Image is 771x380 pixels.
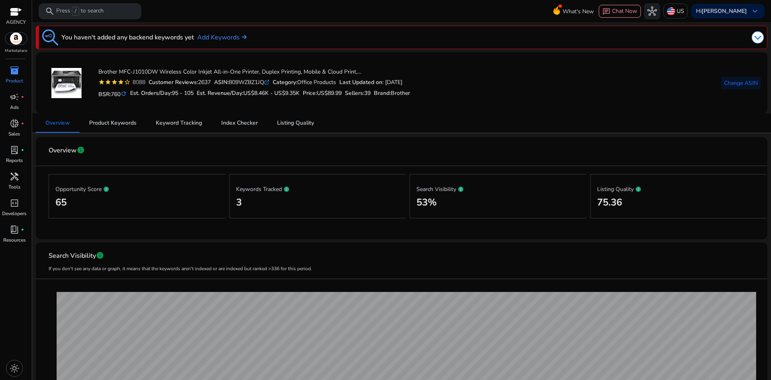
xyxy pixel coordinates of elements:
span: light_mode [10,364,19,373]
mat-icon: star [118,79,124,85]
h4: Brother MFC-J1010DW Wireless Color Inkjet All-in-One Printer, Duplex Printing, Mobile & Cloud Pri... [98,69,410,76]
mat-icon: star [111,79,118,85]
span: Search Visibility [49,249,96,263]
p: Ads [10,104,19,111]
p: Tools [8,183,20,191]
span: keyboard_arrow_down [750,6,760,16]
span: Brand [374,89,390,97]
p: Developers [2,210,27,217]
p: Keywords Tracked [236,184,400,193]
mat-icon: refresh [120,90,127,98]
p: Resources [3,236,26,244]
span: fiber_manual_record [21,148,24,152]
span: fiber_manual_record [21,122,24,125]
span: Listing Quality [277,120,314,126]
span: What's New [563,4,594,18]
p: Search Visibility [416,184,580,193]
img: amazon.svg [5,33,27,45]
span: US$8.46K - US$9.35K [243,89,300,97]
span: fiber_manual_record [21,228,24,231]
h3: You haven't added any backend keywords yet [61,33,194,42]
h5: Price: [303,90,342,97]
p: AGENCY [6,18,26,26]
a: Add Keywords [197,33,247,42]
span: 95 - 105 [172,89,194,97]
b: Last Updated on [339,78,382,86]
span: Product Keywords [89,120,137,126]
p: Press to search [56,7,104,16]
span: hub [647,6,657,16]
span: campaign [10,92,19,102]
span: Chat Now [612,7,637,15]
b: ASIN: [214,78,228,86]
h5: Est. Revenue/Day: [197,90,300,97]
b: Category: [273,78,297,86]
p: Hi [696,8,747,14]
span: US$89.99 [317,89,342,97]
p: Product [6,77,23,84]
span: 39 [364,89,371,97]
div: Office Products [273,78,336,86]
mat-icon: star_border [124,79,131,85]
span: Brother [391,89,410,97]
p: Reports [6,157,23,164]
span: book_4 [10,225,19,234]
mat-card-subtitle: If you don't see any data or graph, it means that the keywords aren't indexed or are indexed but ... [49,265,312,273]
h2: 75.36 [597,197,761,208]
span: Overview [49,144,77,158]
h5: : [374,90,410,97]
h5: BSR: [98,89,127,98]
img: arrow-right.svg [240,35,247,39]
span: fiber_manual_record [21,95,24,99]
img: us.svg [667,7,675,15]
h2: 3 [236,197,400,208]
span: / [72,7,79,16]
p: Opportunity Score [55,184,219,193]
button: Change ASIN [721,76,761,89]
h2: 65 [55,197,219,208]
img: keyword-tracking.svg [42,29,58,45]
h5: Sellers: [345,90,371,97]
span: Change ASIN [724,79,758,87]
div: B09WZBZ1JQ [214,78,269,86]
div: 8088 [131,78,145,86]
span: info [77,146,85,154]
h2: 53% [416,197,580,208]
span: Overview [45,120,70,126]
img: dropdown-arrow.svg [752,31,764,43]
span: chat [602,8,610,16]
p: Sales [8,130,20,138]
button: chatChat Now [599,5,641,18]
mat-icon: star [105,79,111,85]
span: code_blocks [10,198,19,208]
span: Keyword Tracking [156,120,202,126]
p: US [677,4,684,18]
div: : [DATE] [339,78,402,86]
p: Marketplace [5,48,27,54]
div: 2637 [149,78,211,86]
h5: Est. Orders/Day: [130,90,194,97]
img: 41pkALDXlcL._AC_US40_.jpg [51,68,82,98]
span: Index Checker [221,120,258,126]
span: search [45,6,55,16]
span: handyman [10,172,19,181]
b: [PERSON_NAME] [702,7,747,15]
span: inventory_2 [10,66,19,75]
p: Listing Quality [597,184,761,193]
mat-icon: star [98,79,105,85]
b: Customer Reviews: [149,78,198,86]
span: info [96,251,104,259]
button: hub [644,3,660,19]
span: 760 [111,90,120,98]
span: lab_profile [10,145,19,155]
span: donut_small [10,119,19,128]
